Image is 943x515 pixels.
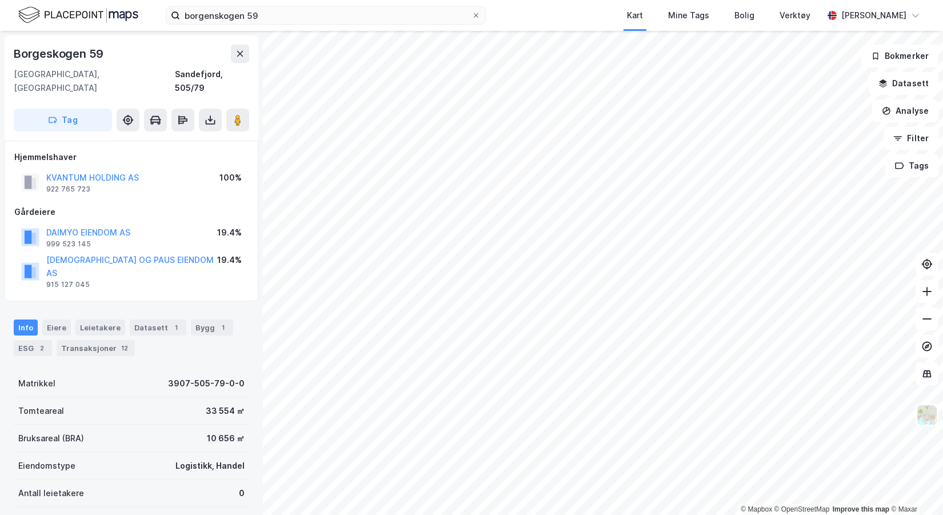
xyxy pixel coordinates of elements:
div: 100% [219,171,242,185]
div: 1 [170,322,182,333]
div: Transaksjoner [57,340,135,356]
a: Mapbox [741,505,772,513]
a: Improve this map [833,505,889,513]
input: Søk på adresse, matrikkel, gårdeiere, leietakere eller personer [180,7,471,24]
div: Kart [627,9,643,22]
button: Filter [884,127,938,150]
div: Antall leietakere [18,486,84,500]
div: 0 [239,486,245,500]
iframe: Chat Widget [886,460,943,515]
div: Leietakere [75,320,125,336]
div: 19.4% [217,226,242,239]
button: Analyse [872,99,938,122]
div: [GEOGRAPHIC_DATA], [GEOGRAPHIC_DATA] [14,67,175,95]
div: 12 [119,342,130,354]
div: Hjemmelshaver [14,150,249,164]
div: Bruksareal (BRA) [18,432,84,445]
div: Gårdeiere [14,205,249,219]
div: 1 [217,322,229,333]
img: Z [916,404,938,426]
img: logo.f888ab2527a4732fd821a326f86c7f29.svg [18,5,138,25]
div: Bolig [734,9,754,22]
div: Bygg [191,320,233,336]
div: 10 656 ㎡ [207,432,245,445]
div: Kontrollprogram for chat [886,460,943,515]
div: Verktøy [780,9,810,22]
div: 922 765 723 [46,185,90,194]
button: Bokmerker [861,45,938,67]
div: Eiendomstype [18,459,75,473]
a: OpenStreetMap [774,505,830,513]
button: Datasett [869,72,938,95]
div: Info [14,320,38,336]
div: Sandefjord, 505/79 [175,67,249,95]
div: 999 523 145 [46,239,91,249]
div: [PERSON_NAME] [841,9,906,22]
button: Tag [14,109,112,131]
div: Logistikk, Handel [175,459,245,473]
div: 3907-505-79-0-0 [168,377,245,390]
div: Mine Tags [668,9,709,22]
button: Tags [885,154,938,177]
div: 19.4% [217,253,242,267]
div: Borgeskogen 59 [14,45,106,63]
div: 915 127 045 [46,280,90,289]
div: Matrikkel [18,377,55,390]
div: 2 [36,342,47,354]
div: ESG [14,340,52,356]
div: Datasett [130,320,186,336]
div: Eiere [42,320,71,336]
div: 33 554 ㎡ [206,404,245,418]
div: Tomteareal [18,404,64,418]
